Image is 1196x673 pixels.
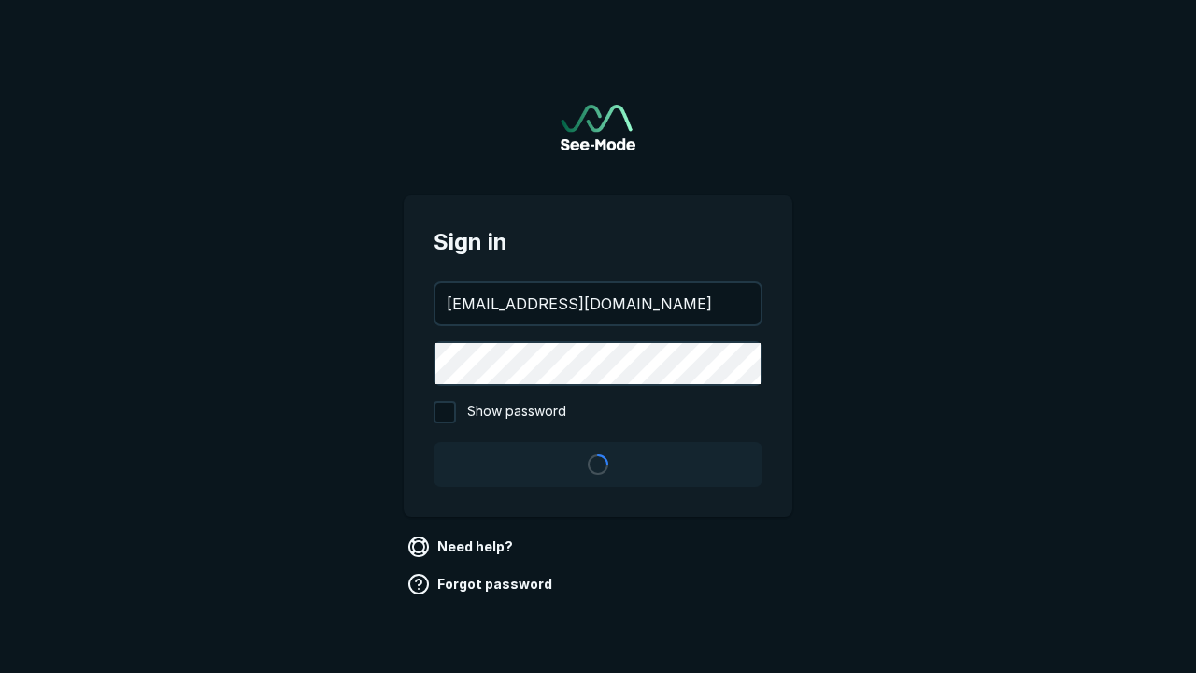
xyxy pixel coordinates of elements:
a: Need help? [404,532,520,562]
span: Sign in [434,225,762,259]
input: your@email.com [435,283,761,324]
a: Go to sign in [561,105,635,150]
span: Show password [467,401,566,423]
a: Forgot password [404,569,560,599]
img: See-Mode Logo [561,105,635,150]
